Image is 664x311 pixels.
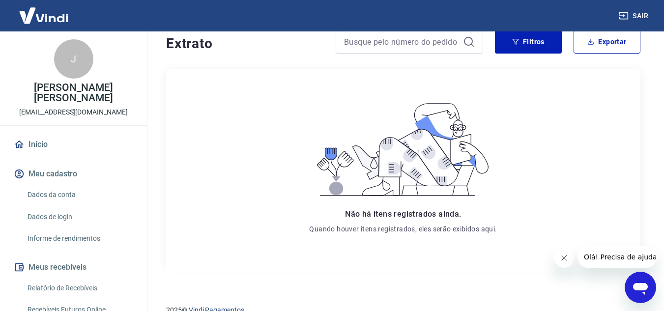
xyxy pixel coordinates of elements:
[166,34,324,54] h4: Extrato
[12,256,135,278] button: Meus recebíveis
[24,278,135,298] a: Relatório de Recebíveis
[574,30,640,54] button: Exportar
[495,30,562,54] button: Filtros
[24,228,135,249] a: Informe de rendimentos
[12,0,76,30] img: Vindi
[24,185,135,205] a: Dados da conta
[617,7,652,25] button: Sair
[8,83,139,103] p: [PERSON_NAME] [PERSON_NAME]
[6,7,83,15] span: Olá! Precisa de ajuda?
[12,163,135,185] button: Meu cadastro
[24,207,135,227] a: Dados de login
[344,34,459,49] input: Busque pelo número do pedido
[345,209,461,219] span: Não há itens registrados ainda.
[19,107,128,117] p: [EMAIL_ADDRESS][DOMAIN_NAME]
[625,272,656,303] iframe: Botão para abrir a janela de mensagens
[54,39,93,79] div: J
[309,224,497,234] p: Quando houver itens registrados, eles serão exibidos aqui.
[12,134,135,155] a: Início
[554,248,574,268] iframe: Fechar mensagem
[578,246,656,268] iframe: Mensagem da empresa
